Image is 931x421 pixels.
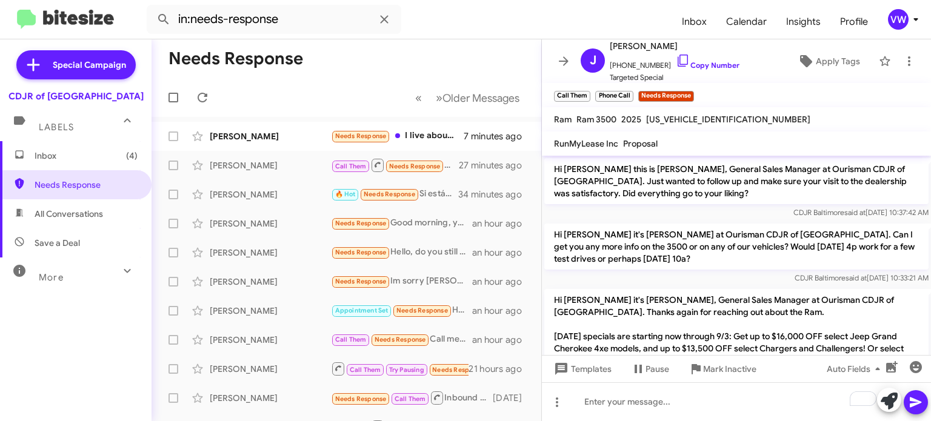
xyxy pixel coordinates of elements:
span: Ram [554,114,572,125]
span: More [39,272,64,283]
span: Call Them [350,366,381,374]
span: [PHONE_NUMBER] [610,53,739,71]
span: Needs Response [35,179,138,191]
a: Copy Number [676,61,739,70]
div: [PERSON_NAME] [210,217,331,230]
span: Needs Response [396,307,448,314]
div: [PERSON_NAME] [210,247,331,259]
div: an hour ago [472,334,532,346]
div: [PERSON_NAME] [210,130,331,142]
nav: Page navigation example [409,85,527,110]
span: All Conversations [35,208,103,220]
div: an hour ago [472,276,532,288]
div: 7 minutes ago [464,130,532,142]
span: Auto Fields [827,358,885,380]
span: Inbox [35,150,138,162]
a: Inbox [672,4,716,39]
div: I live about 2 1/2 hours away so I'd like to agree on the total price before I come down. Thankyou [331,129,464,143]
span: CDJR Baltimore [DATE] 10:33:21 AM [795,273,929,282]
p: Hi [PERSON_NAME] it's [PERSON_NAME], General Sales Manager at Ourisman CDJR of [GEOGRAPHIC_DATA].... [544,289,929,408]
div: [PERSON_NAME] [210,363,331,375]
div: Inbound Call [331,390,493,405]
p: Hi [PERSON_NAME] this is [PERSON_NAME], General Sales Manager at Ourisman CDJR of [GEOGRAPHIC_DAT... [544,158,929,204]
button: Mark Inactive [679,358,766,380]
span: Ram 3500 [576,114,616,125]
span: (4) [126,150,138,162]
span: Needs Response [364,190,415,198]
span: J [590,51,596,70]
small: Needs Response [638,91,694,102]
button: Previous [408,85,429,110]
span: Call Them [335,162,367,170]
div: Im sorry [PERSON_NAME] who my pre-approval was through,wouldn't give me acceptable terms [331,274,472,288]
div: 21 hours ago [469,363,532,375]
div: Yes, you wouldn't take my car back that I got from y'all as a trade in [331,361,469,376]
input: Search [147,5,401,34]
div: Call me at [PHONE_NUMBER] [331,333,472,346]
span: said at [846,273,867,282]
span: Templates [552,358,612,380]
span: « [415,90,422,105]
a: Profile [830,4,878,39]
div: [PERSON_NAME] [210,334,331,346]
span: Needs Response [335,395,387,403]
button: Next [429,85,527,110]
span: Insights [776,4,830,39]
button: Pause [621,358,679,380]
span: Labels [39,122,74,133]
span: Save a Deal [35,237,80,249]
span: Special Campaign [53,59,126,71]
div: 27 minutes ago [459,159,532,171]
button: Auto Fields [817,358,895,380]
span: Needs Response [335,132,387,140]
span: Apply Tags [816,50,860,72]
span: 2025 [621,114,641,125]
span: said at [844,208,866,217]
div: [DATE] [493,392,532,404]
div: [PERSON_NAME] [210,305,331,317]
div: an hour ago [472,217,532,230]
span: Needs Response [432,366,484,374]
span: CDJR Baltimore [DATE] 10:37:42 AM [793,208,929,217]
span: » [436,90,442,105]
div: an hour ago [472,305,532,317]
div: To enrich screen reader interactions, please activate Accessibility in Grammarly extension settings [542,382,931,421]
div: CDJR of [GEOGRAPHIC_DATA] [8,90,144,102]
span: Proposal [623,138,658,149]
a: Calendar [716,4,776,39]
div: vw [888,9,909,30]
div: Hello, do you still have the white Wagoneer available for lease? What is the max mileage amount a... [331,245,472,259]
div: I will be coming in [DATE] with a check sent a proof of insurance to salesman as far as I know ev... [331,157,459,173]
div: Good morning, yes but I canceled the contract and I will go to buy [DATE] with the money, since t... [331,216,472,230]
span: RunMyLease Inc [554,138,618,149]
span: [US_VEHICLE_IDENTIFICATION_NUMBER] [646,114,810,125]
div: 34 minutes ago [459,188,532,201]
button: Apply Tags [784,50,873,72]
span: Needs Response [335,219,387,227]
span: Appointment Set [335,307,389,314]
div: Si está bien [331,187,459,201]
div: Hi, I have decided on another make and model but I appreciate you. Thank you so much. [331,303,472,317]
span: 🔥 Hot [335,190,356,198]
h1: Needs Response [169,49,303,68]
button: Templates [542,358,621,380]
span: Older Messages [442,91,519,105]
div: [PERSON_NAME] [210,159,331,171]
p: Hi [PERSON_NAME] it's [PERSON_NAME] at Ourisman CDJR of [GEOGRAPHIC_DATA]. Can I get you any more... [544,224,929,270]
span: Needs Response [375,336,426,343]
small: Phone Call [595,91,633,102]
small: Call Them [554,91,590,102]
span: Pause [646,358,669,380]
span: Mark Inactive [703,358,756,380]
span: Call Them [395,395,426,403]
a: Special Campaign [16,50,136,79]
span: [PERSON_NAME] [610,39,739,53]
span: Needs Response [389,162,441,170]
button: vw [878,9,918,30]
div: an hour ago [472,247,532,259]
span: Targeted Special [610,71,739,84]
span: Needs Response [335,248,387,256]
